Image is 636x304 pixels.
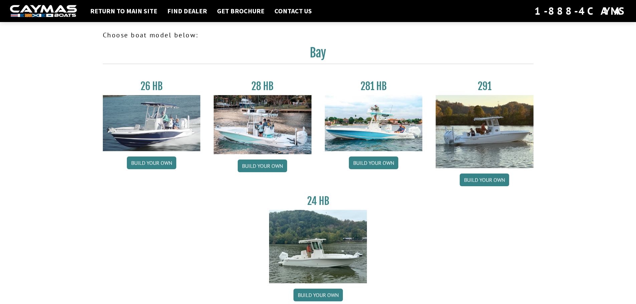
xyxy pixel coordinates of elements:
a: Build your own [293,289,343,301]
div: 1-888-4CAYMAS [535,4,626,18]
a: Contact Us [271,7,315,15]
h3: 24 HB [269,195,367,207]
h3: 26 HB [103,80,201,92]
a: Build your own [460,174,509,186]
img: 26_new_photo_resized.jpg [103,95,201,151]
h3: 281 HB [325,80,423,92]
a: Build your own [238,160,287,172]
a: Build your own [127,157,176,169]
h2: Bay [103,45,534,64]
img: 291_Thumbnail.jpg [436,95,534,168]
a: Get Brochure [214,7,268,15]
img: 28_hb_thumbnail_for_caymas_connect.jpg [214,95,311,154]
img: 28-hb-twin.jpg [325,95,423,151]
h3: 28 HB [214,80,311,92]
a: Build your own [349,157,398,169]
a: Return to main site [87,7,161,15]
img: white-logo-c9c8dbefe5ff5ceceb0f0178aa75bf4bb51f6bca0971e226c86eb53dfe498488.png [10,5,77,17]
h3: 291 [436,80,534,92]
img: 24_HB_thumbnail.jpg [269,210,367,283]
a: Find Dealer [164,7,210,15]
p: Choose boat model below: [103,30,534,40]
